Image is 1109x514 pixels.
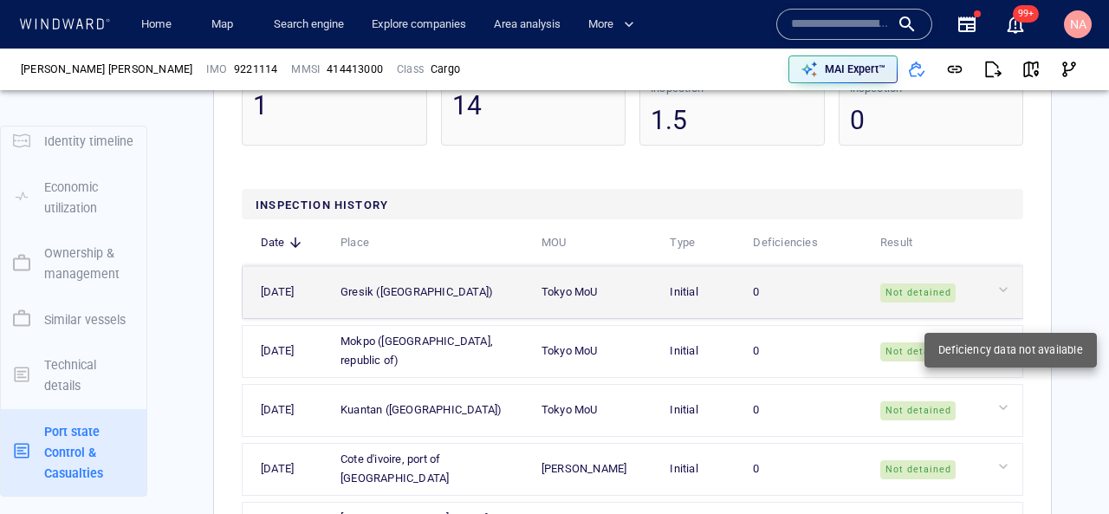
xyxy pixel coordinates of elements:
[670,283,730,302] div: Initial
[44,177,134,219] p: Economic utilization
[261,342,318,361] div: [DATE]
[340,233,369,252] span: Place
[753,283,858,302] div: 0
[261,233,285,252] span: Date
[44,131,133,152] p: Identity timeline
[588,15,634,35] span: More
[1070,17,1086,31] span: NA
[542,233,589,252] span: Sort
[340,450,519,488] div: Cote d'ivoire, port of [GEOGRAPHIC_DATA]
[880,401,957,420] span: Not detained
[261,233,308,252] span: Sort
[340,283,493,302] div: Gresik ([GEOGRAPHIC_DATA])
[397,62,424,77] p: Class
[739,62,765,88] div: Toggle vessel historical path
[365,10,473,40] a: Explore companies
[542,459,648,478] div: [PERSON_NAME]
[898,50,936,88] button: Add to vessel list
[880,283,957,303] span: Not detained
[291,62,320,77] p: MMSI
[44,355,134,397] p: Technical details
[713,62,739,88] div: Focus on vessel path
[753,459,858,478] div: 0
[9,17,85,43] div: Activity timeline
[44,243,134,285] p: Ownership & management
[765,62,794,88] button: Create an AOI.
[206,62,227,77] p: IMO
[753,233,817,252] span: Deficiencies
[753,233,840,252] span: Sort
[670,233,695,252] span: Type
[241,438,401,468] button: 7 days[DATE]-[DATE]
[542,283,648,302] div: Tokyo MoU
[261,400,318,420] div: [DATE]
[256,198,388,211] span: Inspection History
[670,62,713,88] button: Export vessel information
[880,342,957,361] span: Not detained
[936,50,974,88] button: Get link
[825,62,885,77] p: MAI Expert™
[670,233,717,252] span: Sort
[670,342,730,361] div: Initial
[542,400,648,420] div: Tokyo MoU
[134,10,178,40] a: Home
[255,446,288,459] span: 7 days
[340,400,502,420] div: Kuantan ([GEOGRAPHIC_DATA])
[340,233,392,252] span: Sort
[1013,5,1039,23] span: 99+
[234,62,277,77] span: 9221114
[651,102,814,138] div: 1.5
[44,309,126,330] p: Similar vessels
[340,332,519,370] div: Mokpo ([GEOGRAPHIC_DATA], republic of)
[753,342,858,361] div: 0
[794,62,820,88] div: Toggle map information layers
[327,62,383,77] div: 414413000
[1012,50,1050,88] button: View on map
[21,62,192,77] span: XIE HAI YONG FENG
[452,88,615,123] div: 14
[765,62,794,88] div: tooltips.createAOI
[880,233,912,252] span: Result
[261,459,318,478] div: [DATE]
[88,17,161,43] div: (Still Loading...)
[21,62,192,77] div: [PERSON_NAME] [PERSON_NAME]
[431,62,460,77] div: Cargo
[253,88,416,123] div: 1
[291,439,366,466] div: [DATE] - [DATE]
[542,233,567,252] span: MOU
[191,17,204,43] div: Compliance Activities
[974,50,1012,88] button: Export report
[1035,436,1096,501] iframe: Chat
[670,459,730,478] div: Initial
[850,102,1013,138] div: 0
[1050,50,1088,88] button: Visual Link Analysis
[261,283,318,302] div: [DATE]
[44,421,134,485] p: Port state Control & Casualties
[267,10,351,40] a: Search engine
[204,10,246,40] a: Map
[1005,14,1026,35] div: Notification center
[670,400,730,420] div: Initial
[753,400,858,420] div: 0
[487,10,567,40] a: Area analysis
[542,342,648,361] div: Tokyo MoU
[880,460,957,479] span: Not detained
